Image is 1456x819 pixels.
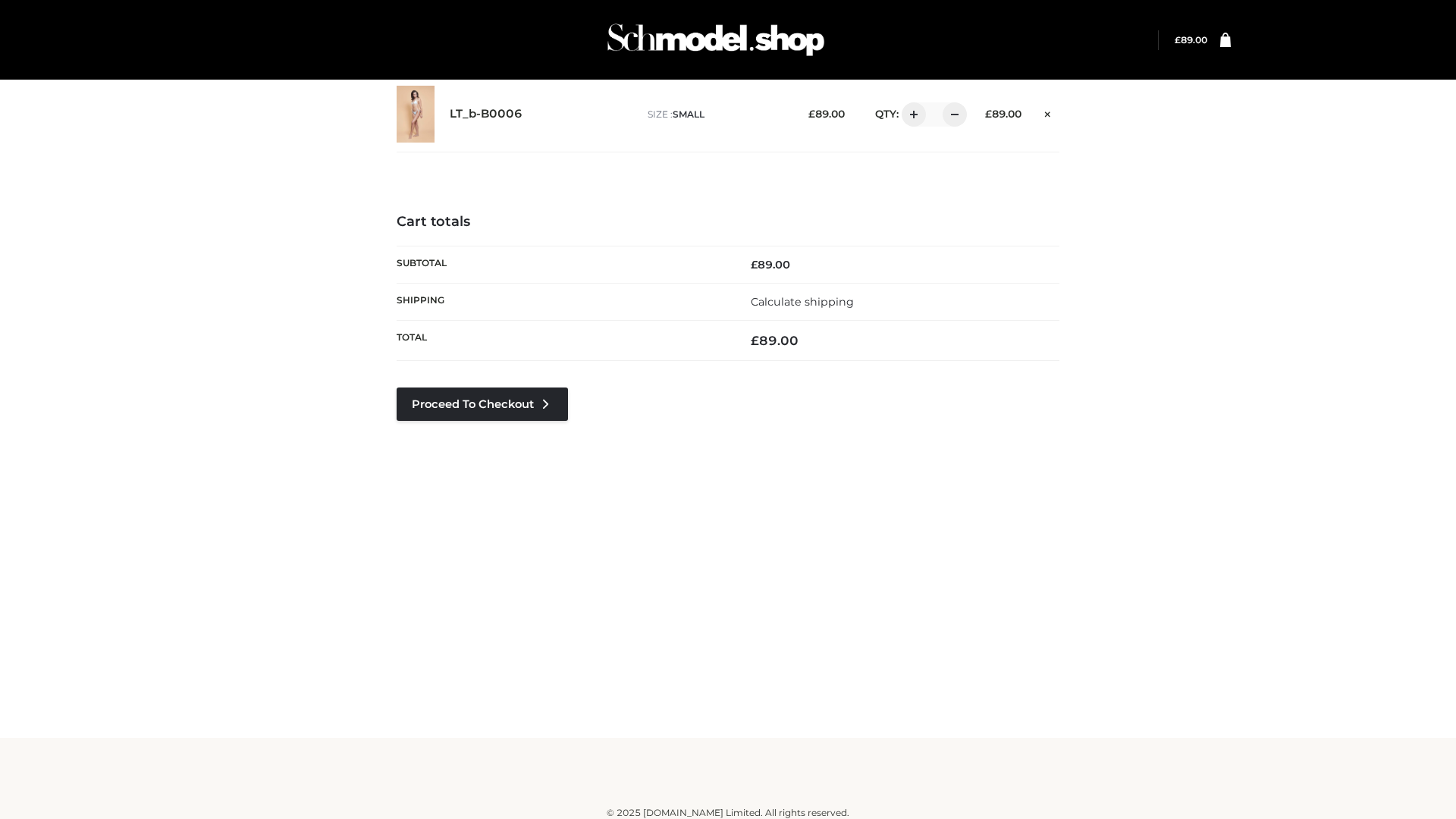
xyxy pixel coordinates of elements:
th: Subtotal [397,246,728,283]
a: £89.00 [1175,34,1207,45]
th: Total [397,321,728,361]
bdi: 89.00 [808,108,845,120]
a: Remove this item [1037,102,1059,122]
a: Proceed to Checkout [397,388,568,421]
span: £ [808,108,815,120]
th: Shipping [397,283,728,320]
span: £ [1175,34,1181,45]
p: size : [648,108,785,121]
img: Schmodel Admin 964 [602,10,830,70]
span: £ [751,258,758,271]
bdi: 89.00 [1175,34,1207,45]
span: £ [985,108,992,120]
span: SMALL [673,108,704,120]
div: QTY: [860,102,962,127]
bdi: 89.00 [751,258,790,271]
span: £ [751,333,759,348]
a: Calculate shipping [751,295,854,309]
bdi: 89.00 [985,108,1021,120]
bdi: 89.00 [751,333,799,348]
h4: Cart totals [397,214,1059,231]
a: LT_b-B0006 [450,107,522,121]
